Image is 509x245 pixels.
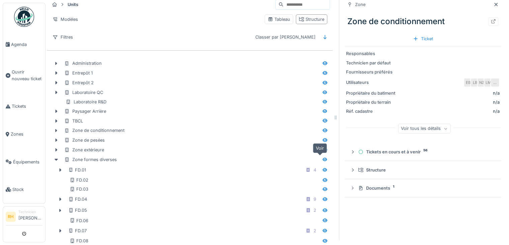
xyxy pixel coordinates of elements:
[6,209,43,226] a: RH Technicien[PERSON_NAME]
[399,108,500,114] div: n/a
[358,149,493,155] div: Tickets en cours et à venir
[463,78,473,87] div: EB
[70,186,88,192] div: FD.03
[3,93,45,120] a: Tickets
[358,185,493,191] div: Documents
[3,120,45,148] a: Zones
[346,60,396,66] div: Technicien par défaut
[346,69,396,75] div: Fournisseurs préférés
[64,60,102,66] div: Administration
[64,137,105,143] div: Zone de pesées
[18,209,43,224] li: [PERSON_NAME]
[484,78,493,87] div: LM
[398,124,450,134] div: Voir tous les détails
[345,13,501,30] div: Zone de conditionnement
[65,1,81,8] strong: Units
[13,159,43,165] span: Équipements
[358,167,493,173] div: Structure
[50,14,81,24] div: Modèles
[14,7,34,27] img: Badge_color-CXgf-gQk.svg
[68,207,87,213] div: FD.05
[68,196,87,202] div: FD.04
[399,99,500,105] div: n/a
[68,228,87,234] div: FD.07
[6,212,16,222] li: RH
[11,131,43,137] span: Zones
[64,118,83,124] div: TBCL
[314,167,316,173] div: 4
[252,32,319,42] div: Classer par [PERSON_NAME]
[68,167,86,173] div: FD.01
[3,176,45,204] a: Stock
[268,16,290,22] div: Tableau
[66,99,106,105] div: Laboratoire R&D
[493,90,500,96] div: n/a
[12,186,43,193] span: Stock
[346,50,396,57] div: Responsables
[313,143,327,153] div: Voir
[490,78,500,87] div: …
[12,69,43,82] span: Ouvrir nouveau ticket
[347,146,498,158] summary: Tickets en cours et à venir56
[70,177,88,183] div: FD.02
[346,108,396,114] div: Réf. cadastre
[64,156,117,163] div: Zone formes diverses
[70,217,88,224] div: FD.06
[64,70,93,76] div: Entrepôt 1
[355,1,365,8] div: Zone
[11,41,43,48] span: Agenda
[470,78,480,87] div: LB
[314,207,316,213] div: 2
[18,209,43,214] div: Technicien
[70,238,88,244] div: FD.08
[347,182,498,194] summary: Documents1
[346,99,396,105] div: Propriétaire du terrain
[477,78,486,87] div: NZ
[314,196,316,202] div: 9
[64,127,124,134] div: Zone de conditionnement
[3,31,45,58] a: Agenda
[50,32,76,42] div: Filtres
[314,228,316,234] div: 2
[12,103,43,109] span: Tickets
[347,164,498,176] summary: Structure
[64,89,103,96] div: Laboratoire QC
[64,108,106,114] div: Paysager Arrière
[346,90,396,96] div: Propriétaire du batiment
[64,147,104,153] div: Zone extérieure
[3,58,45,93] a: Ouvrir nouveau ticket
[3,148,45,176] a: Équipements
[64,80,94,86] div: Entrepôt 2
[346,79,396,86] div: Utilisateurs
[410,34,436,43] div: Ticket
[299,16,324,22] div: Structure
